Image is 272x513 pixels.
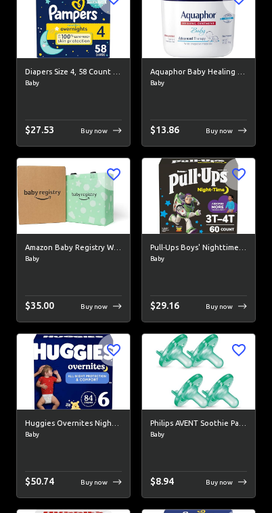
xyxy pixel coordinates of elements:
[81,301,108,312] p: Buy now
[206,126,233,136] p: Buy now
[25,476,54,487] span: $ 50.74
[150,476,174,487] span: $ 8.94
[142,334,255,409] img: Philips AVENT Soothie Pacifier, 0-3 Months, Green, 4 Pack, SCF190/41 image
[25,78,122,89] span: Baby
[150,300,179,311] span: $ 29.16
[150,124,179,135] span: $ 13.86
[150,78,247,89] span: Baby
[25,418,122,430] h6: Huggies Overnites Nighttime Baby Diapers, Size 6 (35+ lbs), 84 Ct
[25,242,122,254] h6: Amazon Baby Registry Welcome Box
[17,334,130,409] img: Huggies Overnites Nighttime Baby Diapers, Size 6 (35+ lbs), 84 Ct image
[25,124,54,135] span: $ 27.53
[150,429,247,440] span: Baby
[150,242,247,254] h6: Pull-Ups Boys' Nighttime Potty Training Pants, Training Underwear, 3T-4T (32-40 lbs), 60 Ct
[206,301,233,312] p: Buy now
[150,418,247,430] h6: Philips AVENT Soothie Pacifier, 0-3 Months, Green, 4 Pack, SCF190/41
[25,300,54,311] span: $ 35.00
[25,253,122,264] span: Baby
[150,66,247,78] h6: Aquaphor Baby Healing Ointment Advanced Therapy Skin Protectant, [MEDICAL_DATA] and [MEDICAL_DATA...
[150,253,247,264] span: Baby
[81,126,108,136] p: Buy now
[17,158,130,233] img: Amazon Baby Registry Welcome Box image
[25,66,122,78] h6: Diapers Size 4, 58 Count - Pampers Swaddlers Overnights Disposable Baby Diapers, Super Pack (Pack...
[81,477,108,487] p: Buy now
[206,477,233,487] p: Buy now
[25,429,122,440] span: Baby
[142,158,255,233] img: Pull-Ups Boys' Nighttime Potty Training Pants, Training Underwear, 3T-4T (32-40 lbs), 60 Ct image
